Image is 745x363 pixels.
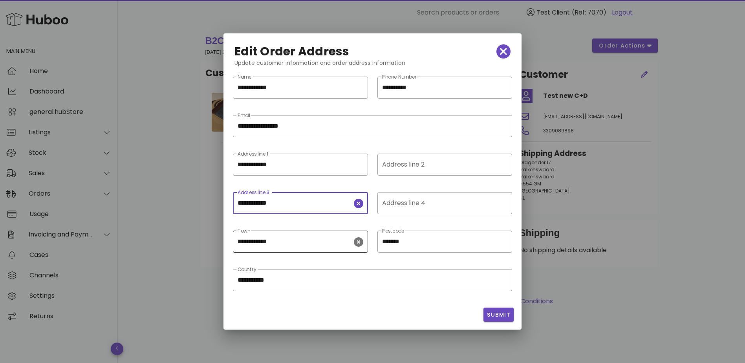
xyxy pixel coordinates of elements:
label: Phone Number [382,74,417,80]
label: Address line 1 [238,151,268,157]
button: clear icon [354,199,363,208]
label: Town [238,228,250,234]
label: Country [238,267,256,273]
button: clear icon [354,237,363,247]
label: Address line 3 [238,190,269,196]
span: Submit [487,311,511,319]
button: Submit [483,308,514,322]
div: Update customer information and order address information [228,59,517,73]
label: Email [238,113,250,119]
label: Postcode [382,228,404,234]
h2: Edit Order Address [234,45,350,58]
label: Name [238,74,251,80]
